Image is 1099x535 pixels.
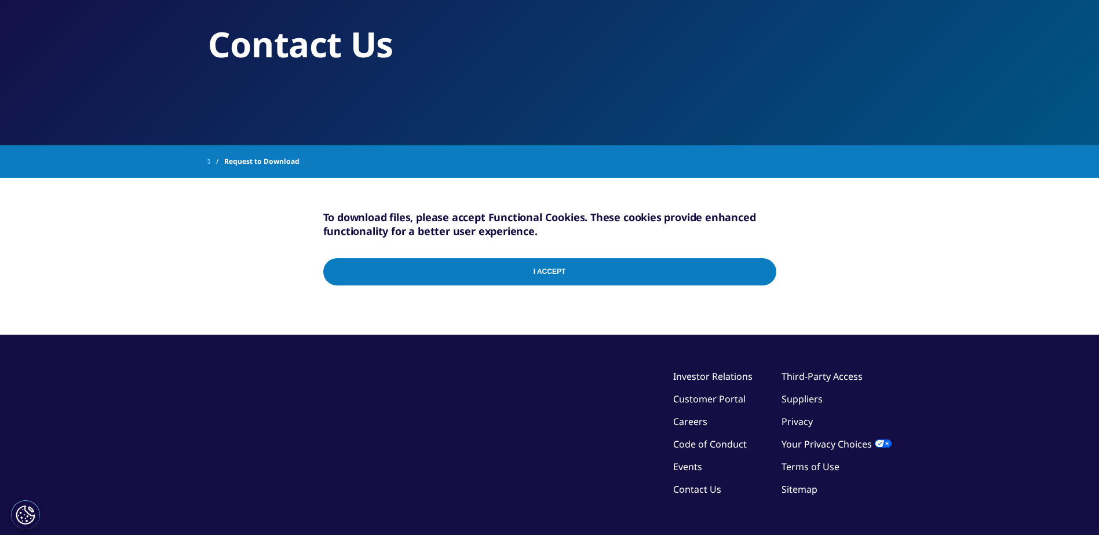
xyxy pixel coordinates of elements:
[208,23,892,66] h2: Contact Us
[782,370,863,383] a: Third-Party Access
[673,438,747,450] a: Code of Conduct
[673,483,721,496] a: Contact Us
[673,460,702,473] a: Events
[782,393,823,405] a: Suppliers
[323,210,776,238] h5: To download files, please accept Functional Cookies. These cookies provide enhanced functionality...
[782,483,817,496] a: Sitemap
[11,500,40,529] button: Настройки файлов cookie
[673,393,746,405] a: Customer Portal
[323,258,776,285] input: I Accept
[782,460,839,473] a: Terms of Use
[782,438,892,450] a: Your Privacy Choices
[782,415,813,428] a: Privacy
[224,151,300,172] span: Request to Download
[673,370,753,383] a: Investor Relations
[673,415,707,428] a: Careers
